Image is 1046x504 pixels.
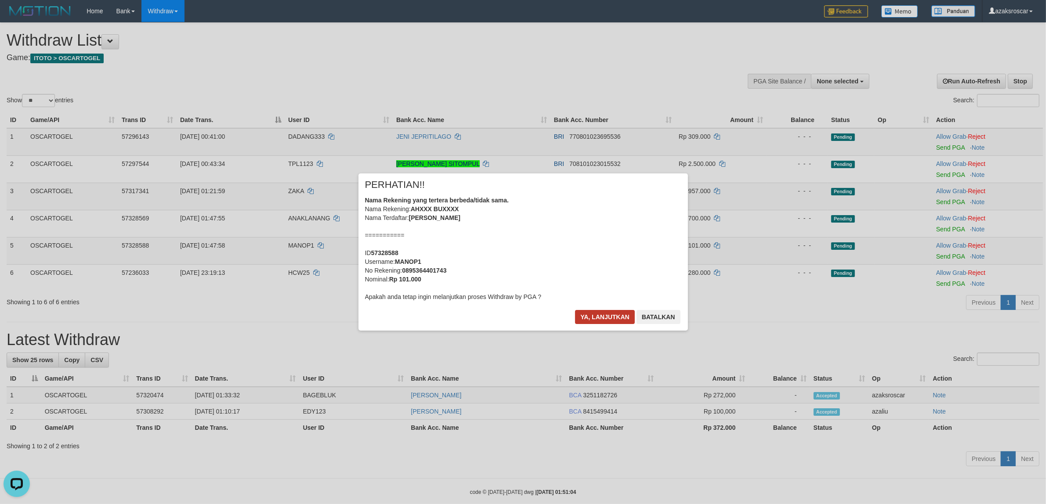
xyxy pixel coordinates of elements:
[395,258,421,265] b: MANOP1
[365,196,681,301] div: Nama Rekening: Nama Terdaftar: =========== ID Username: No Rekening: Nominal: Apakah anda tetap i...
[409,214,460,221] b: [PERSON_NAME]
[365,197,509,204] b: Nama Rekening yang tertera berbeda/tidak sama.
[637,310,680,324] button: Batalkan
[411,205,459,212] b: AHXXX BUXXXX
[365,180,425,189] span: PERHATIAN!!
[389,276,421,283] b: Rp 101.000
[402,267,446,274] b: 0895364401743
[4,4,30,30] button: Open LiveChat chat widget
[575,310,635,324] button: Ya, lanjutkan
[371,249,398,256] b: 57328588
